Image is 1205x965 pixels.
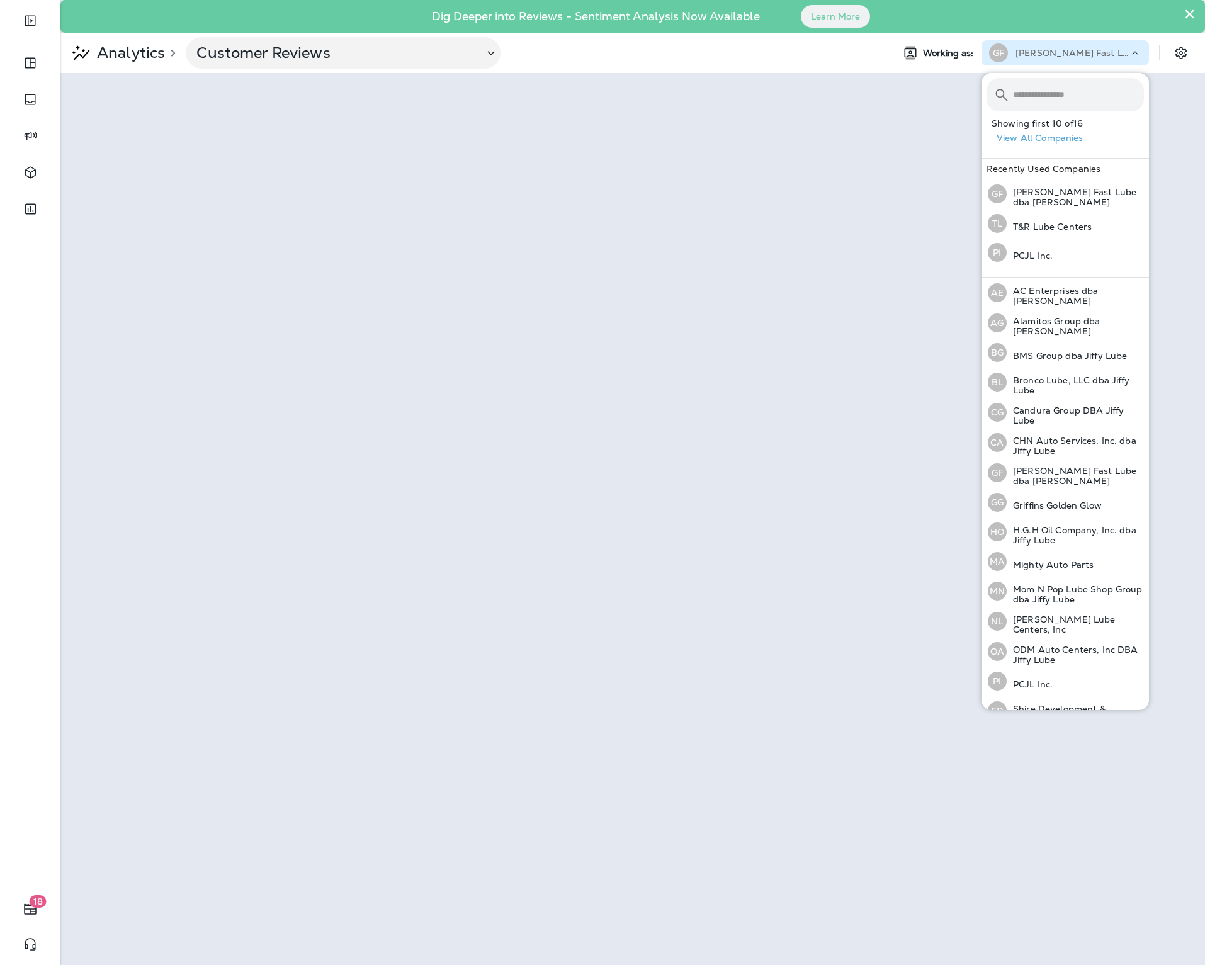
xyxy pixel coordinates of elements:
button: TLT&R Lube Centers [982,209,1149,238]
button: OAODM Auto Centers, Inc DBA Jiffy Lube [982,636,1149,667]
p: Mighty Auto Parts [1007,560,1094,570]
button: Expand Sidebar [13,8,48,33]
p: Griffins Golden Glow [1007,500,1102,511]
div: OA [988,642,1007,661]
p: [PERSON_NAME] Lube Centers, Inc [1007,614,1144,635]
button: Close [1184,4,1196,24]
button: Settings [1170,42,1192,64]
button: MNMom N Pop Lube Shop Group dba Jiffy Lube [982,576,1149,606]
button: View All Companies [992,128,1149,148]
button: CGCandura Group DBA Jiffy Lube [982,397,1149,427]
div: GG [988,493,1007,512]
p: T&R Lube Centers [1007,222,1092,232]
p: Shire Development & Marketing [1007,704,1144,724]
p: Mom N Pop Lube Shop Group dba Jiffy Lube [1007,584,1144,604]
p: BMS Group dba Jiffy Lube [1007,351,1127,361]
button: Learn More [801,5,870,28]
div: GF [989,43,1008,62]
button: GF[PERSON_NAME] Fast Lube dba [PERSON_NAME] [982,458,1149,488]
div: AG [988,313,1007,332]
button: HOH.G.H Oil Company, Inc. dba Jiffy Lube [982,517,1149,547]
div: Recently Used Companies [982,159,1149,179]
div: GF [988,184,1007,203]
button: AGAlamitos Group dba [PERSON_NAME] [982,308,1149,338]
button: GGGriffins Golden Glow [982,488,1149,517]
div: CA [988,433,1007,452]
p: CHN Auto Services, Inc. dba Jiffy Lube [1007,436,1144,456]
div: PI [988,672,1007,691]
div: SD [988,701,1007,720]
p: AC Enterprises dba [PERSON_NAME] [1007,286,1144,306]
div: MA [988,552,1007,571]
p: Alamitos Group dba [PERSON_NAME] [1007,316,1144,336]
p: Bronco Lube, LLC dba Jiffy Lube [1007,375,1144,395]
p: PCJL Inc. [1007,679,1053,689]
p: ODM Auto Centers, Inc DBA Jiffy Lube [1007,645,1144,665]
div: BG [988,343,1007,362]
div: CG [988,403,1007,422]
p: Candura Group DBA Jiffy Lube [1007,405,1144,426]
div: NL [988,612,1007,631]
p: Analytics [92,43,165,62]
p: Customer Reviews [196,43,473,62]
button: NL[PERSON_NAME] Lube Centers, Inc [982,606,1149,636]
p: [PERSON_NAME] Fast Lube dba [PERSON_NAME] [1015,48,1129,58]
button: MAMighty Auto Parts [982,547,1149,576]
p: > [165,48,176,58]
div: HO [988,522,1007,541]
button: BGBMS Group dba Jiffy Lube [982,338,1149,367]
p: Dig Deeper into Reviews - Sentiment Analysis Now Available [395,14,796,18]
p: Showing first 10 of 16 [992,118,1149,128]
p: PCJL Inc. [1007,251,1053,261]
button: GF[PERSON_NAME] Fast Lube dba [PERSON_NAME] [982,179,1149,209]
button: PIPCJL Inc. [982,238,1149,267]
button: 18 [13,896,48,922]
span: Working as: [923,48,976,59]
button: SDShire Development & Marketing [982,696,1149,726]
button: CACHN Auto Services, Inc. dba Jiffy Lube [982,427,1149,458]
p: H.G.H Oil Company, Inc. dba Jiffy Lube [1007,525,1144,545]
div: AE [988,283,1007,302]
span: 18 [30,895,47,908]
div: GF [988,463,1007,482]
button: PIPCJL Inc. [982,667,1149,696]
p: [PERSON_NAME] Fast Lube dba [PERSON_NAME] [1007,466,1144,486]
div: BL [988,373,1007,392]
button: BLBronco Lube, LLC dba Jiffy Lube [982,367,1149,397]
button: AEAC Enterprises dba [PERSON_NAME] [982,278,1149,308]
p: [PERSON_NAME] Fast Lube dba [PERSON_NAME] [1007,187,1144,207]
div: PI [988,243,1007,262]
div: TL [988,214,1007,233]
div: MN [988,582,1007,601]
